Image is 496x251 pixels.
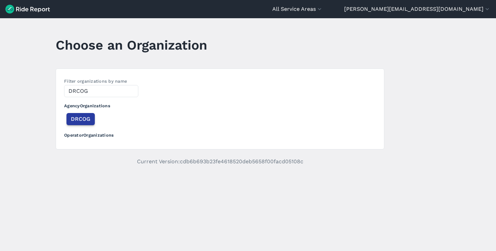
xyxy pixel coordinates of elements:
button: All Service Areas [272,5,323,13]
p: Current Version: cdb6b693b23fe4618520deb5658f00facd05108c [56,158,384,166]
span: DRCOG [71,115,90,123]
h3: Operator Organizations [64,127,376,141]
img: Ride Report [5,5,50,13]
button: DRCOG [66,113,95,125]
input: Filter by name [64,85,138,97]
h1: Choose an Organization [56,36,207,54]
button: [PERSON_NAME][EMAIL_ADDRESS][DOMAIN_NAME] [344,5,491,13]
h3: Agency Organizations [64,97,376,112]
label: Filter organizations by name [64,79,127,84]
